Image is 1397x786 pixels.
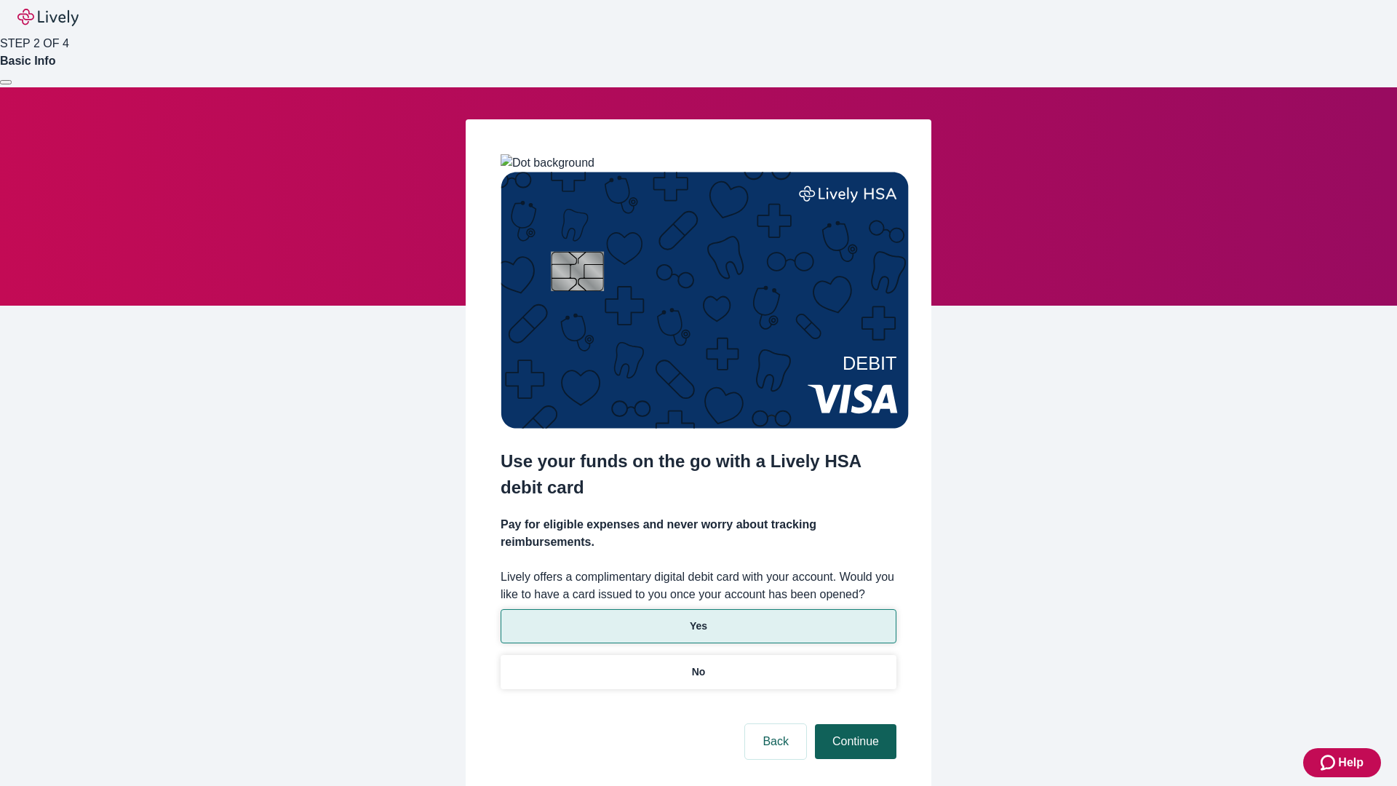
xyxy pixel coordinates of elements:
[501,609,896,643] button: Yes
[17,9,79,26] img: Lively
[745,724,806,759] button: Back
[501,516,896,551] h4: Pay for eligible expenses and never worry about tracking reimbursements.
[1303,748,1381,777] button: Zendesk support iconHelp
[501,172,909,429] img: Debit card
[501,154,594,172] img: Dot background
[692,664,706,680] p: No
[501,568,896,603] label: Lively offers a complimentary digital debit card with your account. Would you like to have a card...
[1338,754,1364,771] span: Help
[1321,754,1338,771] svg: Zendesk support icon
[815,724,896,759] button: Continue
[690,619,707,634] p: Yes
[501,655,896,689] button: No
[501,448,896,501] h2: Use your funds on the go with a Lively HSA debit card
